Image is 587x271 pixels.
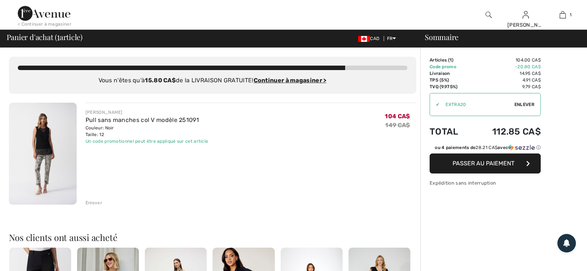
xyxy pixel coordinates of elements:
[486,10,492,19] img: recherche
[430,144,541,153] div: ou 4 paiements de28.21 CA$avecSezzle Cliquez pour en savoir plus sur Sezzle
[145,77,176,84] strong: 15.80 CA$
[358,36,382,41] span: CAD
[254,77,327,84] a: Continuer à magasiner >
[385,113,410,120] span: 104 CA$
[18,6,70,21] img: 1ère Avenue
[507,21,544,29] div: [PERSON_NAME]
[430,83,471,90] td: TVQ (9.975%)
[430,153,541,173] button: Passer au paiement
[471,70,541,77] td: 14.95 CA$
[523,11,529,18] a: Se connecter
[86,138,209,145] div: Un code promotionnel peut être appliqué sur cet article
[435,144,541,151] div: ou 4 paiements de avec
[86,199,102,206] div: Enlever
[523,10,529,19] img: Mes infos
[387,36,396,41] span: FR
[471,63,541,70] td: -20.80 CA$
[440,93,514,116] input: Code promo
[508,144,535,151] img: Sezzle
[430,179,541,186] div: Expédition sans interruption
[544,10,581,19] a: 1
[430,101,440,108] div: ✔
[18,21,71,27] div: < Continuer à magasiner
[430,77,471,83] td: TPS (5%)
[514,101,534,108] span: Enlever
[86,116,199,123] a: Pull sans manches col V modèle 251091
[453,160,514,167] span: Passer au paiement
[430,63,471,70] td: Code promo
[9,103,77,205] img: Pull sans manches col V modèle 251091
[385,122,410,129] s: 149 CA$
[430,57,471,63] td: Articles ( )
[471,77,541,83] td: 4.91 CA$
[57,32,60,41] span: 1
[416,33,583,41] div: Sommaire
[560,10,566,19] img: Mon panier
[476,145,497,150] span: 28.21 CA$
[9,233,416,242] h2: Nos clients ont aussi acheté
[430,119,471,144] td: Total
[18,76,407,85] div: Vous n'êtes qu'à de la LIVRAISON GRATUITE!
[471,119,541,144] td: 112.85 CA$
[471,57,541,63] td: 104.00 CA$
[86,109,209,116] div: [PERSON_NAME]
[471,83,541,90] td: 9.79 CA$
[86,125,209,138] div: Couleur: Noir Taille: 12
[358,36,370,42] img: Canadian Dollar
[430,70,471,77] td: Livraison
[450,57,452,63] span: 1
[570,11,571,18] span: 1
[7,33,83,41] span: Panier d'achat ( article)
